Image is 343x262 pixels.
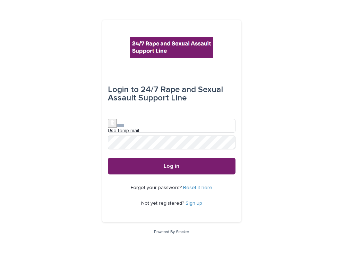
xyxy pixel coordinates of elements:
span: Forgot your password? [131,185,183,190]
button: Log in [108,158,235,174]
span: Login to [108,85,139,94]
a: Reset it here [183,185,212,190]
div: 24/7 Rape and Sexual Assault Support Line [108,80,235,108]
a: Sign up [186,201,202,206]
a: Powered By Stacker [154,230,189,234]
span: Not yet registered? [141,201,186,206]
span: Log in [164,163,179,169]
img: rhQMoQhaT3yELyF149Cw [130,37,213,58]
